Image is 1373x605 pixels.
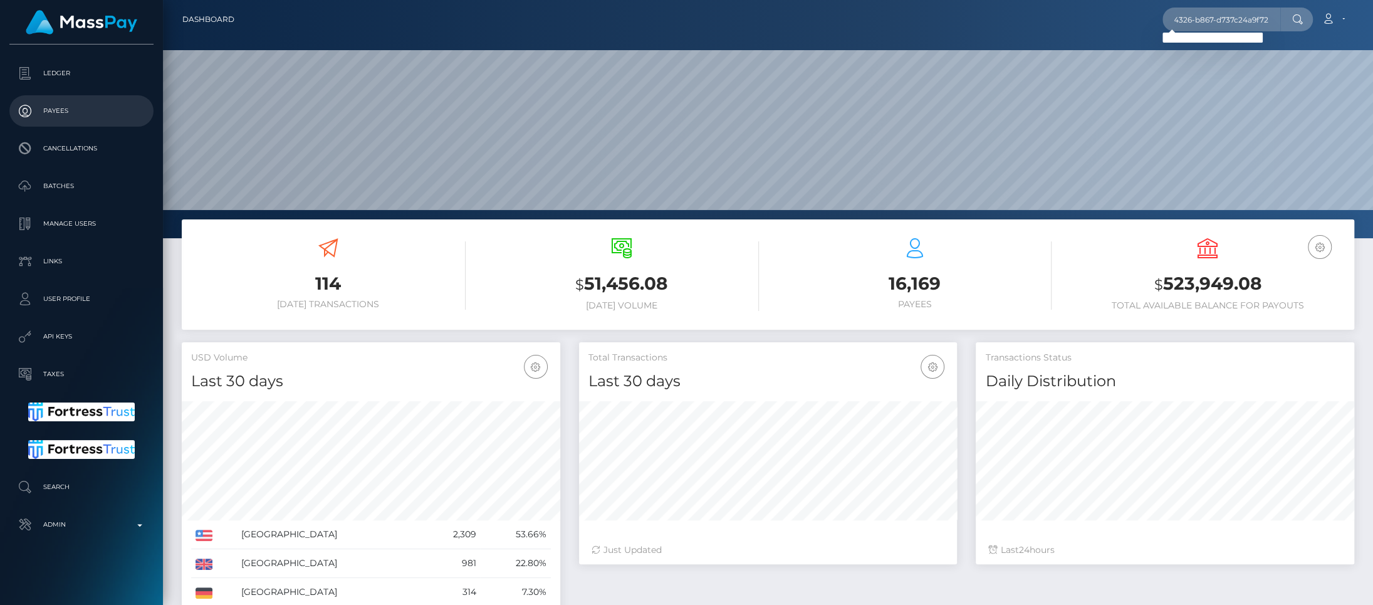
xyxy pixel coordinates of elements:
a: Admin [9,509,154,540]
td: [GEOGRAPHIC_DATA] [237,520,424,549]
a: Links [9,246,154,277]
img: Fortress Trust [28,440,135,459]
a: Batches [9,171,154,202]
h6: Payees [778,299,1052,310]
h5: USD Volume [191,352,551,364]
p: Cancellations [14,139,149,158]
td: 22.80% [480,549,550,578]
p: Ledger [14,64,149,83]
input: Search... [1162,8,1280,31]
h4: Last 30 days [191,371,551,392]
h5: Transactions Status [985,352,1345,364]
h5: Total Transactions [588,352,948,364]
h3: 51,456.08 [484,271,759,297]
img: US.png [196,530,212,541]
a: Dashboard [182,6,234,33]
div: Just Updated [592,544,945,557]
a: Ledger [9,58,154,89]
a: Payees [9,95,154,127]
h3: 114 [191,271,466,296]
p: Search [14,478,149,497]
p: Admin [14,515,149,534]
h3: 523,949.08 [1070,271,1345,297]
small: $ [575,276,584,293]
a: Search [9,471,154,503]
h4: Daily Distribution [985,371,1345,392]
h4: Last 30 days [588,371,948,392]
img: GB.png [196,559,212,570]
h6: [DATE] Volume [484,300,759,311]
img: Fortress Trust [28,402,135,421]
td: 2,309 [424,520,481,549]
h6: Total Available Balance for Payouts [1070,300,1345,311]
a: Taxes [9,359,154,390]
h6: [DATE] Transactions [191,299,466,310]
p: Links [14,252,149,271]
img: DE.png [196,587,212,599]
td: 53.66% [480,520,550,549]
a: Manage Users [9,208,154,239]
a: Cancellations [9,133,154,164]
span: 24 [1018,544,1029,555]
small: $ [1154,276,1163,293]
div: Last hours [988,544,1342,557]
p: Batches [14,177,149,196]
p: Manage Users [14,214,149,233]
h3: 16,169 [778,271,1052,296]
a: User Profile [9,283,154,315]
img: MassPay Logo [26,10,137,34]
p: API Keys [14,327,149,346]
td: [GEOGRAPHIC_DATA] [237,549,424,578]
p: Taxes [14,365,149,384]
a: API Keys [9,321,154,352]
p: User Profile [14,290,149,308]
td: 981 [424,549,481,578]
p: Payees [14,102,149,120]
